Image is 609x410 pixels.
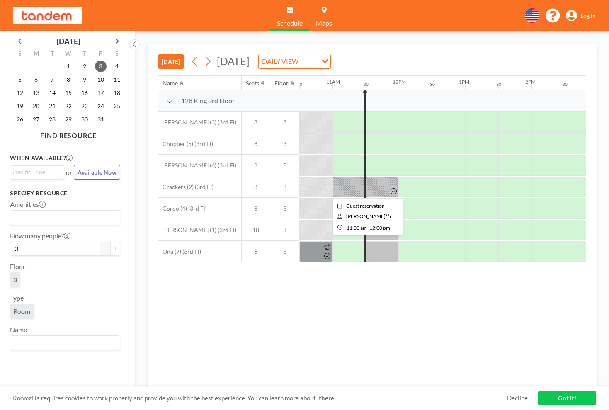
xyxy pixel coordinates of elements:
[66,168,72,177] span: or
[364,82,369,87] div: 30
[158,205,207,212] span: Gordo (4) (3rd Fl)
[242,248,270,255] span: 8
[242,205,270,212] span: 8
[368,225,369,231] span: -
[242,162,270,169] span: 8
[110,242,120,256] button: +
[10,128,127,140] h4: FIND RESOURCE
[95,74,107,85] span: Friday, October 10, 2025
[46,100,58,112] span: Tuesday, October 21, 2025
[538,391,596,405] a: Got it!
[11,212,115,223] input: Search for option
[270,248,299,255] span: 3
[459,79,469,85] div: 1PM
[163,80,178,87] div: Name
[14,100,26,112] span: Sunday, October 19, 2025
[158,140,213,148] span: Chopper (5) (3rd Fl)
[111,74,123,85] span: Saturday, October 11, 2025
[12,49,28,60] div: S
[63,61,74,72] span: Wednesday, October 1, 2025
[259,54,330,68] div: Search for option
[10,166,64,178] div: Search for option
[181,97,235,105] span: 128 King 3rd Floor
[10,211,120,225] div: Search for option
[79,100,90,112] span: Thursday, October 23, 2025
[79,87,90,99] span: Thursday, October 16, 2025
[57,35,80,47] div: [DATE]
[158,54,184,69] button: [DATE]
[13,394,507,402] span: Roomzilla requires cookies to work properly and provide you with the best experience. You can lea...
[277,20,303,27] span: Schedule
[79,74,90,85] span: Thursday, October 9, 2025
[393,79,406,85] div: 12PM
[347,225,367,231] span: 11:00 AM
[496,82,501,87] div: 30
[95,100,107,112] span: Friday, October 24, 2025
[580,12,596,19] span: Log in
[63,74,74,85] span: Wednesday, October 8, 2025
[46,114,58,125] span: Tuesday, October 28, 2025
[95,114,107,125] span: Friday, October 31, 2025
[507,394,528,402] a: Decline
[246,80,259,87] div: Seats
[92,49,109,60] div: F
[100,242,110,256] button: -
[10,325,27,334] label: Name
[46,74,58,85] span: Tuesday, October 7, 2025
[158,183,214,191] span: Crackers (2) (3rd Fl)
[10,294,24,302] label: Type
[158,119,236,126] span: [PERSON_NAME] (3) (3rd Fl)
[566,10,596,22] a: Log in
[563,82,568,87] div: 30
[44,49,61,60] div: T
[10,232,70,240] label: How many people?
[95,61,107,72] span: Friday, October 3, 2025
[109,49,125,60] div: S
[76,49,92,60] div: T
[430,82,435,87] div: 30
[63,114,74,125] span: Wednesday, October 29, 2025
[11,337,115,348] input: Search for option
[78,169,116,176] span: Available Now
[242,226,270,234] span: 18
[11,167,59,177] input: Search for option
[14,74,26,85] span: Sunday, October 5, 2025
[13,7,82,24] img: organization-logo
[321,394,335,402] a: here.
[10,189,120,197] h3: Specify resource
[326,79,340,85] div: 11AM
[95,87,107,99] span: Friday, October 17, 2025
[30,74,42,85] span: Monday, October 6, 2025
[13,276,17,284] span: 3
[270,162,299,169] span: 3
[111,100,123,112] span: Saturday, October 25, 2025
[369,225,390,231] span: 12:00 PM
[158,226,236,234] span: [PERSON_NAME] (1) (3rd Fl)
[30,100,42,112] span: Monday, October 20, 2025
[14,87,26,99] span: Sunday, October 12, 2025
[14,114,26,125] span: Sunday, October 26, 2025
[242,183,270,191] span: 8
[316,20,332,27] span: Maps
[158,248,201,255] span: Ona (7) (3rd Fl)
[242,140,270,148] span: 8
[270,119,299,126] span: 3
[260,56,300,67] span: DAILY VIEW
[111,87,123,99] span: Saturday, October 18, 2025
[63,100,74,112] span: Wednesday, October 22, 2025
[301,56,317,67] input: Search for option
[10,336,120,350] div: Search for option
[270,226,299,234] span: 3
[158,162,236,169] span: [PERSON_NAME] (6) (3rd Fl)
[30,114,42,125] span: Monday, October 27, 2025
[346,203,385,209] span: Guest reservation
[270,205,299,212] span: 3
[79,61,90,72] span: Thursday, October 2, 2025
[13,307,30,315] span: Room
[270,140,299,148] span: 3
[10,262,25,271] label: Floor
[297,82,302,87] div: 30
[46,87,58,99] span: Tuesday, October 14, 2025
[274,80,289,87] div: Floor
[61,49,77,60] div: W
